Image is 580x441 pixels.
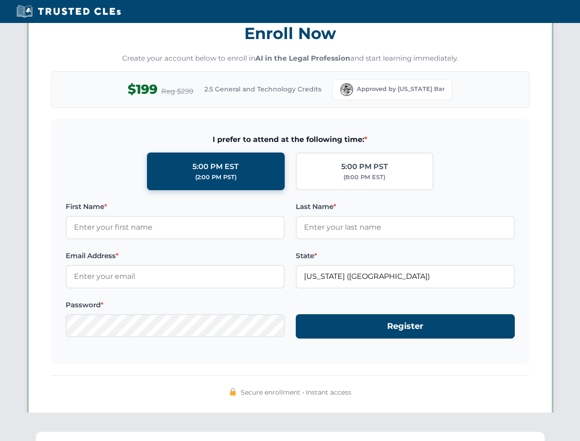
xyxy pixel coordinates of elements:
[229,388,237,396] img: 🔒
[296,201,515,212] label: Last Name
[241,387,351,397] span: Secure enrollment • Instant access
[296,265,515,288] input: Florida (FL)
[14,5,124,18] img: Trusted CLEs
[195,173,237,182] div: (2:00 PM PST)
[343,173,385,182] div: (8:00 PM EST)
[296,250,515,261] label: State
[66,216,285,239] input: Enter your first name
[66,134,515,146] span: I prefer to attend at the following time:
[340,83,353,96] img: Florida Bar
[128,79,158,100] span: $199
[296,314,515,339] button: Register
[66,250,285,261] label: Email Address
[161,86,193,97] span: Reg $299
[357,85,445,94] span: Approved by [US_STATE] Bar
[51,53,529,64] p: Create your account below to enroll in and start learning immediately.
[66,265,285,288] input: Enter your email
[192,161,239,173] div: 5:00 PM EST
[296,216,515,239] input: Enter your last name
[51,19,529,48] h3: Enroll Now
[255,54,350,62] strong: AI in the Legal Profession
[66,201,285,212] label: First Name
[66,300,285,311] label: Password
[341,161,388,173] div: 5:00 PM PST
[204,84,321,94] span: 2.5 General and Technology Credits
